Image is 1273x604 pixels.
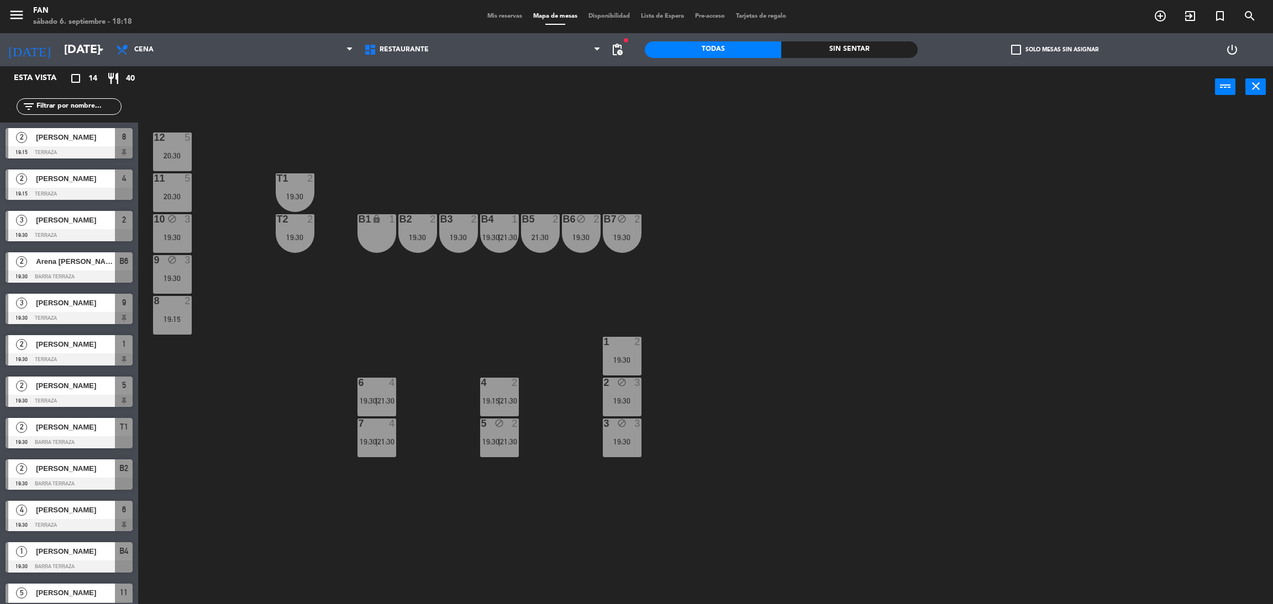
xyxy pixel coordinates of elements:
span: B2 [119,462,128,475]
div: Todas [645,41,781,58]
div: 21:30 [521,234,560,241]
div: 5 [185,133,191,142]
span: Cena [134,46,154,54]
span: Lista de Espera [635,13,690,19]
div: 2 [512,418,518,428]
input: Filtrar por nombre... [35,100,121,113]
span: [PERSON_NAME] [36,463,115,474]
div: B3 [440,214,441,224]
div: 2 [307,173,314,183]
span: B6 [119,255,128,268]
span: Disponibilidad [583,13,635,19]
span: [PERSON_NAME] [36,545,115,557]
span: [PERSON_NAME] [36,421,115,433]
span: Mis reservas [482,13,528,19]
label: Solo mesas sin asignar [1011,45,1098,55]
div: 2 [307,214,314,224]
div: 19:30 [276,193,314,200]
div: 19:30 [439,234,478,241]
span: 21:30 [500,233,517,242]
span: 2 [16,463,27,474]
span: 6 [122,503,126,516]
span: 2 [16,256,27,267]
div: sábado 6. septiembre - 18:18 [33,17,132,28]
button: close [1245,78,1266,95]
span: | [376,396,378,405]
span: fiber_manual_record [623,37,629,44]
i: block [167,255,177,264]
i: arrow_drop_down [94,43,108,56]
div: 1 [389,214,396,224]
span: 2 [16,132,27,143]
div: 3 [185,214,191,224]
div: 4 [389,418,396,428]
div: 4 [389,378,396,388]
i: add_circle_outline [1154,9,1167,23]
div: 2 [471,214,477,224]
span: [PERSON_NAME] [36,131,115,143]
div: 19:30 [562,234,601,241]
span: Pre-acceso [690,13,730,19]
span: [PERSON_NAME] [36,297,115,309]
span: 4 [122,172,126,185]
span: 14 [88,72,97,85]
i: turned_in_not [1213,9,1227,23]
div: 19:30 [603,397,641,405]
div: Esta vista [6,72,80,85]
div: 2 [185,296,191,306]
span: 19:15 [482,396,499,405]
span: [PERSON_NAME] [36,173,115,184]
div: B2 [399,214,400,224]
span: 9 [122,296,126,309]
span: 11 [120,586,128,599]
div: 9 [154,255,155,265]
span: 3 [16,215,27,226]
span: 2 [16,339,27,350]
span: 5 [16,587,27,598]
span: 21:30 [500,437,517,446]
div: 19:30 [153,274,192,282]
span: B4 [119,544,128,558]
div: 1 [512,214,518,224]
span: 2 [16,380,27,391]
div: 19:30 [276,234,314,241]
span: 19:30 [360,396,377,405]
div: 2 [430,214,436,224]
i: lock [372,214,381,224]
span: 19:30 [482,233,499,242]
div: 20:30 [153,193,192,200]
span: 5 [122,379,126,392]
span: Tarjetas de regalo [730,13,792,19]
i: menu [8,7,25,23]
i: block [576,214,586,224]
div: 19:30 [398,234,437,241]
span: | [498,437,501,446]
button: power_input [1215,78,1235,95]
div: 2 [634,337,641,347]
div: 3 [634,418,641,428]
i: search [1243,9,1256,23]
div: 11 [154,173,155,183]
div: 19:30 [603,234,641,241]
div: Sin sentar [781,41,918,58]
div: 5 [481,418,482,428]
span: check_box_outline_blank [1011,45,1021,55]
div: 19:30 [603,438,641,446]
i: crop_square [69,72,82,85]
span: 4 [16,505,27,516]
i: exit_to_app [1183,9,1197,23]
span: [PERSON_NAME] [36,214,115,226]
span: 2 [122,213,126,226]
div: 2 [553,214,559,224]
span: 3 [16,298,27,309]
span: [PERSON_NAME] [36,504,115,516]
i: block [167,214,177,224]
div: 3 [634,378,641,388]
span: Arena [PERSON_NAME] [36,256,115,267]
i: filter_list [22,100,35,113]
